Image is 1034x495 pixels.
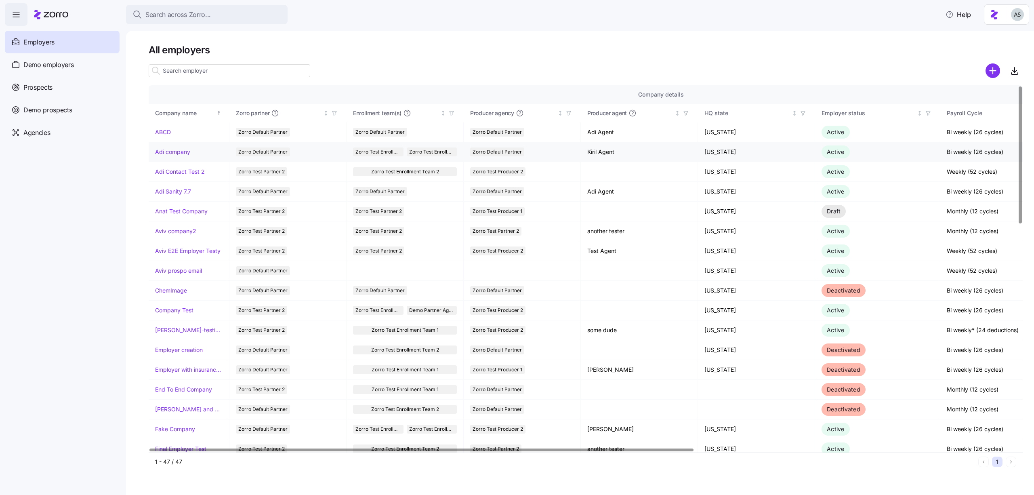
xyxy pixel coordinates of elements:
[155,445,206,453] a: Final Employer Test
[149,64,310,77] input: Search employer
[372,365,439,374] span: Zorro Test Enrollment Team 1
[155,227,196,235] a: Aviv company2
[5,53,120,76] a: Demo employers
[238,167,285,176] span: Zorro Test Partner 2
[827,366,860,373] span: Deactivated
[23,37,55,47] span: Employers
[5,99,120,121] a: Demo prospects
[815,104,940,122] th: Employer statusNot sorted
[473,128,522,137] span: Zorro Default Partner
[473,345,522,354] span: Zorro Default Partner
[409,425,455,434] span: Zorro Test Enrollment Team 1
[238,128,288,137] span: Zorro Default Partner
[238,147,288,156] span: Zorro Default Partner
[827,287,860,294] span: Deactivated
[372,326,439,335] span: Zorro Test Enrollment Team 1
[238,405,288,414] span: Zorro Default Partner
[827,227,845,234] span: Active
[946,10,971,19] span: Help
[698,439,815,459] td: [US_STATE]
[355,425,401,434] span: Zorro Test Enrollment Team 2
[581,122,698,142] td: Adi Agent
[238,227,285,236] span: Zorro Test Partner 2
[675,110,680,116] div: Not sorted
[698,221,815,241] td: [US_STATE]
[347,104,464,122] th: Enrollment team(s)Not sorted
[155,346,203,354] a: Employer creation
[238,306,285,315] span: Zorro Test Partner 2
[155,366,223,374] a: Employer with insurance problems
[236,109,269,117] span: Zorro partner
[473,444,519,453] span: Zorro Test Partner 2
[792,110,797,116] div: Not sorted
[698,104,815,122] th: HQ stateNot sorted
[581,104,698,122] th: Producer agentNot sorted
[23,105,72,115] span: Demo prospects
[698,162,815,182] td: [US_STATE]
[978,457,989,467] button: Previous page
[587,109,627,117] span: Producer agent
[5,31,120,53] a: Employers
[473,326,523,335] span: Zorro Test Producer 2
[473,385,522,394] span: Zorro Default Partner
[557,110,563,116] div: Not sorted
[155,168,205,176] a: Adi Contact Test 2
[698,241,815,261] td: [US_STATE]
[704,109,790,118] div: HQ state
[409,306,455,315] span: Demo Partner Agency
[827,168,845,175] span: Active
[155,267,202,275] a: Aviv prospo email
[126,5,288,24] button: Search across Zorro...
[827,208,841,215] span: Draft
[473,187,522,196] span: Zorro Default Partner
[23,82,53,93] span: Prospects
[473,246,523,255] span: Zorro Test Producer 2
[238,187,288,196] span: Zorro Default Partner
[238,286,288,295] span: Zorro Default Partner
[440,110,446,116] div: Not sorted
[698,281,815,301] td: [US_STATE]
[470,109,514,117] span: Producer agency
[698,261,815,281] td: [US_STATE]
[371,345,439,354] span: Zorro Test Enrollment Team 2
[5,76,120,99] a: Prospects
[698,320,815,340] td: [US_STATE]
[155,326,223,334] a: [PERSON_NAME]-testing-payroll
[155,187,191,196] a: Adi Sanity 7.7
[145,10,211,20] span: Search across Zorro...
[581,320,698,340] td: some dude
[229,104,347,122] th: Zorro partnerNot sorted
[355,128,405,137] span: Zorro Default Partner
[238,207,285,216] span: Zorro Test Partner 2
[409,147,455,156] span: Zorro Test Enrollment Team 1
[581,142,698,162] td: Kiril Agent
[473,405,522,414] span: Zorro Default Partner
[149,104,229,122] th: Company nameSorted ascending
[698,122,815,142] td: [US_STATE]
[238,444,285,453] span: Zorro Test Partner 2
[23,128,50,138] span: Agencies
[1006,457,1016,467] button: Next page
[827,406,860,413] span: Deactivated
[698,202,815,221] td: [US_STATE]
[155,207,208,215] a: Anat Test Company
[581,221,698,241] td: another tester
[581,182,698,202] td: Adi Agent
[473,425,523,434] span: Zorro Test Producer 2
[155,306,193,314] a: Company Test
[238,246,285,255] span: Zorro Test Partner 2
[155,405,223,413] a: [PERSON_NAME] and ChemImage
[155,148,190,156] a: Adi company
[827,267,845,274] span: Active
[323,110,329,116] div: Not sorted
[23,60,74,70] span: Demo employers
[473,306,523,315] span: Zorro Test Producer 2
[473,365,522,374] span: Zorro Test Producer 1
[581,241,698,261] td: Test Agent
[464,104,581,122] th: Producer agencyNot sorted
[371,405,439,414] span: Zorro Test Enrollment Team 2
[827,148,845,155] span: Active
[355,227,402,236] span: Zorro Test Partner 2
[355,306,401,315] span: Zorro Test Enrollment Team 2
[473,227,519,236] span: Zorro Test Partner 2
